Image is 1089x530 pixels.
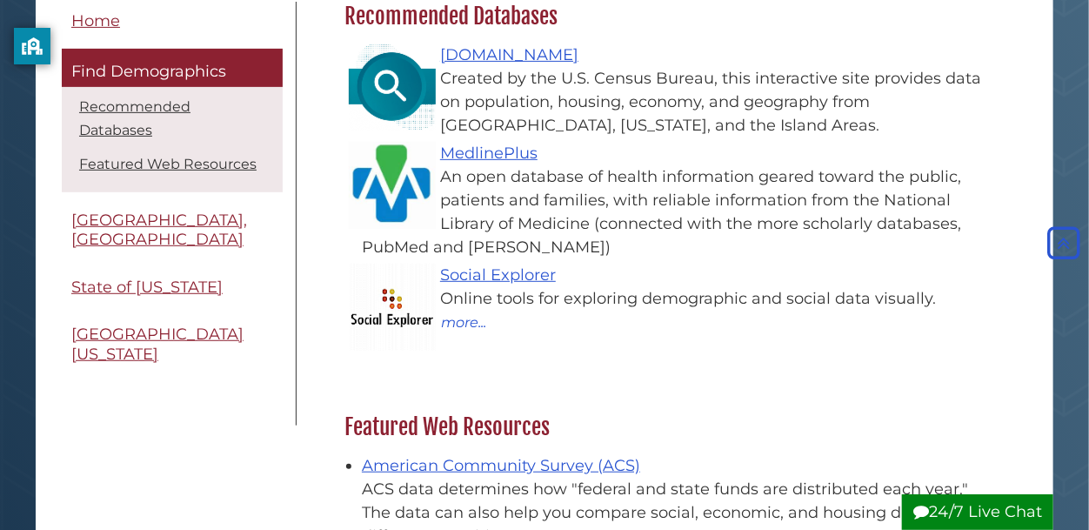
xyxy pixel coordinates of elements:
a: [GEOGRAPHIC_DATA], [GEOGRAPHIC_DATA] [62,201,283,259]
span: State of [US_STATE] [71,278,223,297]
h2: Featured Web Resources [336,413,1001,441]
a: Home [62,2,283,41]
a: Social Explorer [440,265,556,285]
span: Home [71,11,120,30]
a: American Community Survey (ACS) [362,456,640,475]
a: [GEOGRAPHIC_DATA][US_STATE] [62,315,283,373]
div: Guide Pages [62,2,283,383]
div: Online tools for exploring demographic and social data visually. [362,287,992,311]
span: [GEOGRAPHIC_DATA], [GEOGRAPHIC_DATA] [71,211,247,250]
span: Find Demographics [71,62,226,81]
a: MedlinePlus [440,144,538,163]
div: An open database of health information geared toward the public, patients and families, with reli... [362,165,992,259]
button: privacy banner [14,28,50,64]
a: Back to Top [1043,233,1085,252]
div: Created by the U.S. Census Bureau, this interactive site provides data on population, housing, ec... [362,67,992,138]
a: Find Demographics [62,49,283,87]
a: [DOMAIN_NAME] [440,45,578,64]
a: Featured Web Resources [79,156,257,172]
button: more... [440,311,487,333]
a: State of [US_STATE] [62,268,283,307]
button: 24/7 Live Chat [902,494,1053,530]
span: [GEOGRAPHIC_DATA][US_STATE] [71,325,244,364]
h2: Recommended Databases [336,3,1001,30]
a: Recommended Databases [79,98,190,138]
